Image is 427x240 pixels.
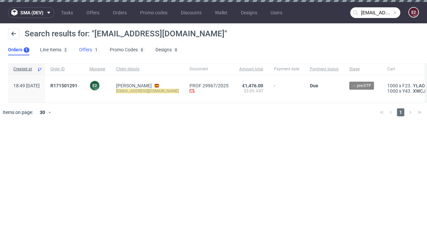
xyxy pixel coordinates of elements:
div: 1 [95,48,97,52]
div: 0 [175,48,177,52]
span: Y43. [402,88,412,94]
a: Users [267,7,286,18]
span: Search results for: "[EMAIL_ADDRESS][DOMAIN_NAME]" [25,29,227,38]
span: Due [310,83,318,88]
span: F23. [402,83,412,88]
a: YLAO [412,83,426,88]
a: XWCJ [412,88,427,94]
span: 23.0% VAT [239,88,263,94]
mark: [EMAIL_ADDRESS][DOMAIN_NAME] [116,89,179,93]
button: sma (dev) [8,7,54,18]
div: 2 [64,48,67,52]
div: 1 [25,48,28,52]
a: Promo Codes0 [110,45,145,55]
span: Document [189,66,229,72]
span: Stage [349,66,377,72]
a: Orders1 [8,45,29,55]
a: Wallet [211,7,232,18]
span: Manager [89,66,105,72]
a: PROF 29967/2025 [189,83,229,88]
span: Payment status [310,66,339,72]
figcaption: e2 [409,8,418,17]
a: Designs0 [155,45,179,55]
a: R171501291 [50,83,79,88]
div: 30 [36,108,48,117]
a: Designs [237,7,261,18]
span: → pre-DTP [352,83,371,89]
span: 1 [397,108,404,116]
a: [PERSON_NAME] [116,83,152,88]
span: Amount total [239,66,263,72]
a: Orders [109,7,131,18]
div: x [387,83,427,88]
a: Offers [82,7,103,18]
span: Order ID [50,66,79,72]
span: Created at [13,66,34,72]
a: Offers1 [79,45,99,55]
figcaption: e2 [90,81,99,90]
a: Line Items2 [40,45,68,55]
span: - [274,83,299,95]
span: Cart [387,66,427,72]
div: 0 [141,48,143,52]
span: R171501291 [50,83,77,88]
div: x [387,88,427,94]
a: Promo codes [136,7,171,18]
span: Items on page: [3,109,33,116]
span: €1,476.00 [242,83,263,88]
span: sma (dev) [20,10,43,15]
span: Client details [116,66,179,72]
span: Payment date [274,66,299,72]
a: Tasks [57,7,77,18]
span: 1000 [387,83,398,88]
span: 1000 [387,88,398,94]
a: Discounts [177,7,205,18]
span: 18:49 [DATE] [13,83,40,88]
